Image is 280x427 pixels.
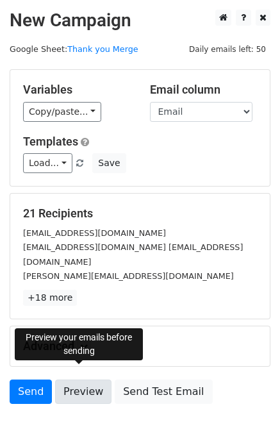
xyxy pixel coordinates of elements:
[10,380,52,404] a: Send
[15,328,143,360] div: Preview your emails before sending
[23,135,78,148] a: Templates
[23,83,131,97] h5: Variables
[23,228,166,238] small: [EMAIL_ADDRESS][DOMAIN_NAME]
[150,83,258,97] h5: Email column
[23,153,72,173] a: Load...
[23,206,257,221] h5: 21 Recipients
[10,10,270,31] h2: New Campaign
[23,271,234,281] small: [PERSON_NAME][EMAIL_ADDRESS][DOMAIN_NAME]
[23,102,101,122] a: Copy/paste...
[23,242,243,267] small: [EMAIL_ADDRESS][DOMAIN_NAME] [EMAIL_ADDRESS][DOMAIN_NAME]
[67,44,138,54] a: Thank you Merge
[55,380,111,404] a: Preview
[115,380,212,404] a: Send Test Email
[216,365,280,427] iframe: Chat Widget
[92,153,126,173] button: Save
[23,290,77,306] a: +18 more
[185,44,270,54] a: Daily emails left: 50
[10,44,138,54] small: Google Sheet:
[185,42,270,56] span: Daily emails left: 50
